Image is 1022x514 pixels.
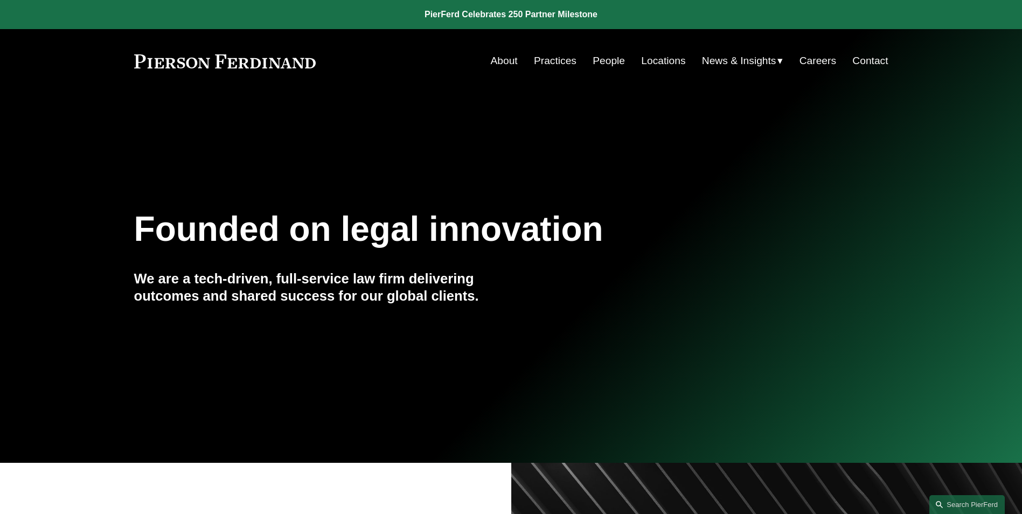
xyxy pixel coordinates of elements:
a: Locations [641,51,685,71]
h1: Founded on legal innovation [134,210,763,249]
a: Careers [799,51,836,71]
a: People [593,51,625,71]
a: folder dropdown [702,51,783,71]
a: Search this site [929,495,1005,514]
span: News & Insights [702,52,776,71]
a: Contact [852,51,888,71]
h4: We are a tech-driven, full-service law firm delivering outcomes and shared success for our global... [134,270,511,305]
a: About [491,51,518,71]
a: Practices [534,51,576,71]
